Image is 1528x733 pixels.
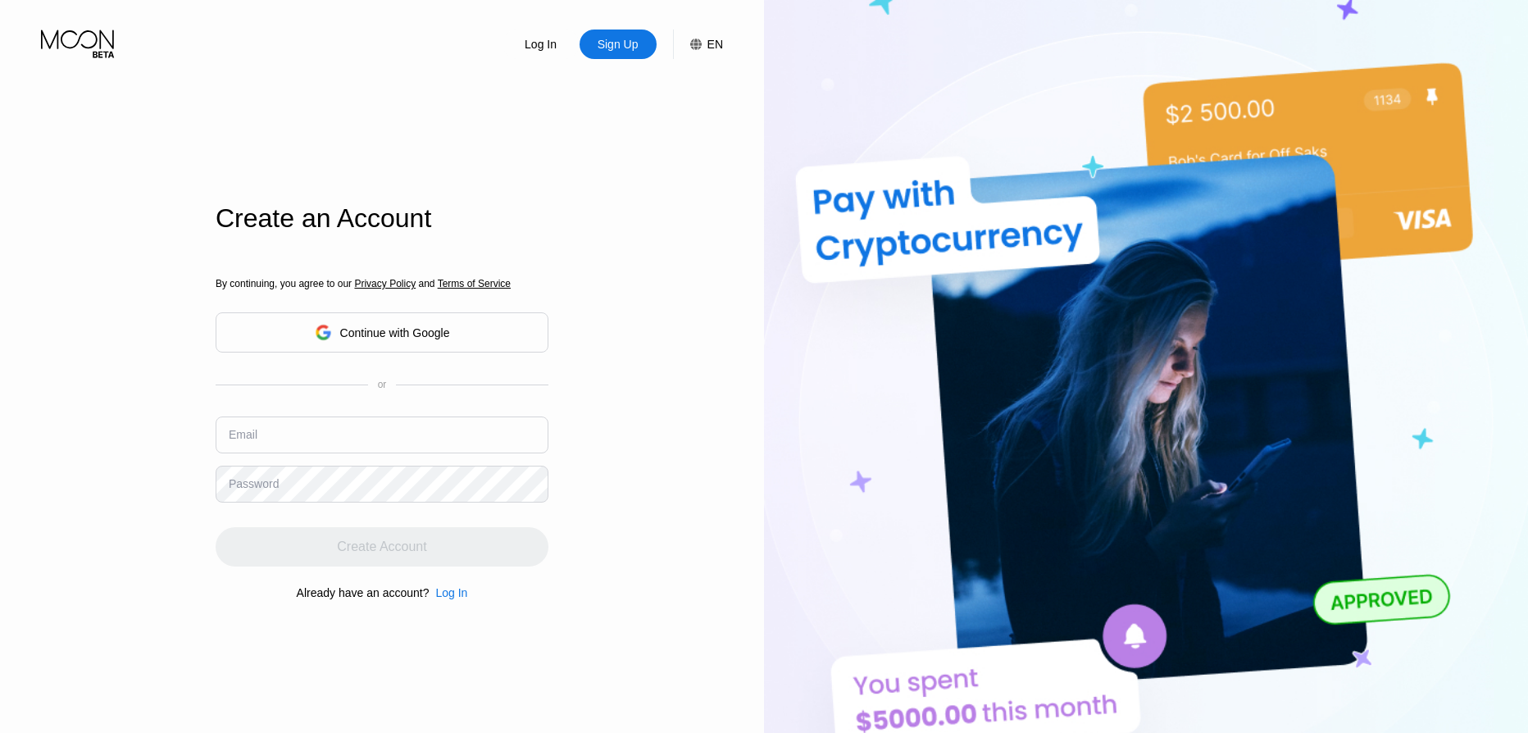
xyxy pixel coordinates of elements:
div: Password [229,477,279,490]
span: Terms of Service [438,278,511,289]
div: Log In [435,586,467,599]
div: or [378,379,387,390]
div: Continue with Google [340,326,450,339]
span: Privacy Policy [354,278,416,289]
div: Create an Account [216,203,548,234]
div: Sign Up [580,30,657,59]
div: Log In [523,36,558,52]
div: EN [707,38,723,51]
div: EN [673,30,723,59]
span: and [416,278,438,289]
div: By continuing, you agree to our [216,278,548,289]
div: Already have an account? [297,586,430,599]
div: Log In [503,30,580,59]
div: Email [229,428,257,441]
div: Sign Up [596,36,640,52]
div: Log In [429,586,467,599]
div: Continue with Google [216,312,548,353]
